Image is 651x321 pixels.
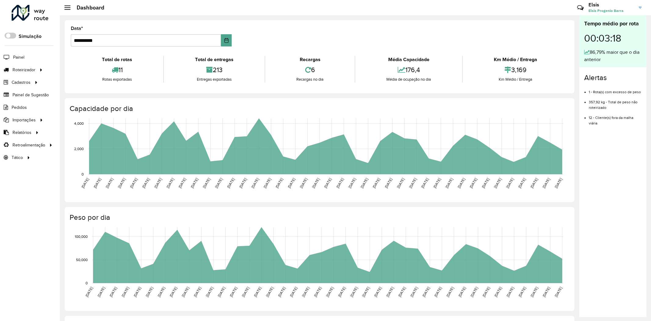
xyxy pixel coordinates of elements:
[335,177,344,189] text: [DATE]
[464,63,567,76] div: 3,169
[589,95,642,110] li: 357,92 kg - Total de peso não roteirizado
[357,76,461,83] div: Média de ocupação no dia
[166,177,175,189] text: [DATE]
[241,286,250,298] text: [DATE]
[384,177,393,189] text: [DATE]
[482,286,490,298] text: [DATE]
[72,63,162,76] div: 11
[265,286,274,298] text: [DATE]
[74,147,84,151] text: 2,000
[267,56,353,63] div: Recargas
[74,121,84,125] text: 4,000
[157,286,166,298] text: [DATE]
[445,177,454,189] text: [DATE]
[337,286,346,298] text: [DATE]
[76,258,88,262] text: 50,000
[13,117,36,123] span: Importações
[554,177,562,189] text: [DATE]
[505,177,514,189] text: [DATE]
[277,286,286,298] text: [DATE]
[588,2,634,8] h3: Elsis
[129,177,138,189] text: [DATE]
[589,85,642,95] li: 1 - Rota(s) com excesso de peso
[469,177,478,189] text: [DATE]
[181,286,190,298] text: [DATE]
[13,54,24,61] span: Painel
[584,49,642,63] div: 86,79% maior que o dia anterior
[141,177,150,189] text: [DATE]
[190,177,199,189] text: [DATE]
[574,1,587,14] a: Contato Rápido
[19,33,42,40] label: Simulação
[71,4,104,11] h2: Dashboard
[109,286,118,298] text: [DATE]
[470,286,479,298] text: [DATE]
[165,76,263,83] div: Entregas exportadas
[457,177,466,189] text: [DATE]
[373,286,382,298] text: [DATE]
[72,56,162,63] div: Total de rotas
[13,67,35,73] span: Roteirizador
[433,286,442,298] text: [DATE]
[494,286,502,298] text: [DATE]
[301,286,310,298] text: [DATE]
[311,177,320,189] text: [DATE]
[275,177,284,189] text: [DATE]
[397,286,406,298] text: [DATE]
[584,20,642,28] div: Tempo médio por rota
[251,177,259,189] text: [DATE]
[357,63,461,76] div: 176,4
[121,286,130,298] text: [DATE]
[105,177,114,189] text: [DATE]
[530,286,539,298] text: [DATE]
[229,286,238,298] text: [DATE]
[408,177,417,189] text: [DATE]
[410,286,418,298] text: [DATE]
[263,177,272,189] text: [DATE]
[313,286,322,298] text: [DATE]
[12,79,31,86] span: Cadastros
[518,286,526,298] text: [DATE]
[289,286,298,298] text: [DATE]
[253,286,262,298] text: [DATE]
[71,25,83,32] label: Data
[357,56,461,63] div: Média Capacidade
[464,76,567,83] div: Km Médio / Entrega
[145,286,154,298] text: [DATE]
[287,177,296,189] text: [DATE]
[481,177,490,189] text: [DATE]
[420,177,429,189] text: [DATE]
[554,286,563,298] text: [DATE]
[217,286,226,298] text: [DATE]
[584,73,642,82] h4: Alertas
[588,8,634,13] span: Elsis Progenio Barra
[493,177,502,189] text: [DATE]
[165,56,263,63] div: Total de entregas
[348,177,356,189] text: [DATE]
[169,286,178,298] text: [DATE]
[12,154,23,161] span: Tático
[542,177,551,189] text: [DATE]
[85,286,93,298] text: [DATE]
[361,286,370,298] text: [DATE]
[202,177,211,189] text: [DATE]
[589,110,642,126] li: 12 - Cliente(s) fora da malha viária
[267,76,353,83] div: Recargas no dia
[97,286,106,298] text: [DATE]
[325,286,334,298] text: [DATE]
[205,286,214,298] text: [DATE]
[178,177,186,189] text: [DATE]
[349,286,358,298] text: [DATE]
[154,177,162,189] text: [DATE]
[81,177,89,189] text: [DATE]
[432,177,441,189] text: [DATE]
[70,104,568,113] h4: Capacidade por dia
[360,177,369,189] text: [DATE]
[530,177,538,189] text: [DATE]
[464,56,567,63] div: Km Médio / Entrega
[72,76,162,83] div: Rotas exportadas
[13,129,31,136] span: Relatórios
[458,286,466,298] text: [DATE]
[214,177,223,189] text: [DATE]
[323,177,332,189] text: [DATE]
